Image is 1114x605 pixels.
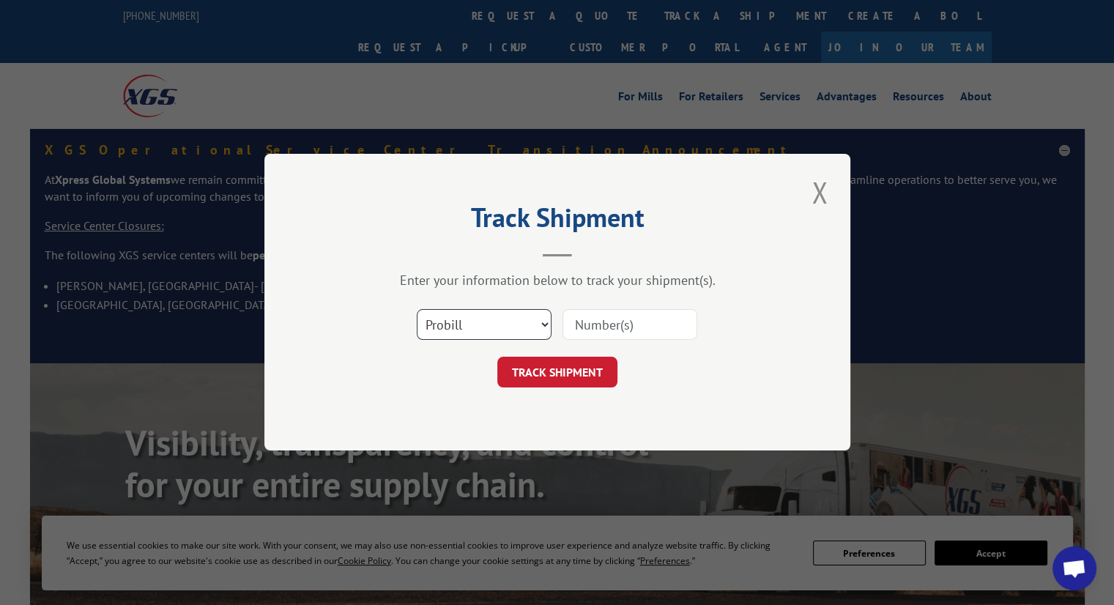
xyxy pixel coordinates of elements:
button: Close modal [807,172,832,212]
div: Enter your information below to track your shipment(s). [338,272,777,289]
input: Number(s) [562,310,697,341]
h2: Track Shipment [338,207,777,235]
a: Open chat [1052,546,1096,590]
button: TRACK SHIPMENT [497,357,617,388]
